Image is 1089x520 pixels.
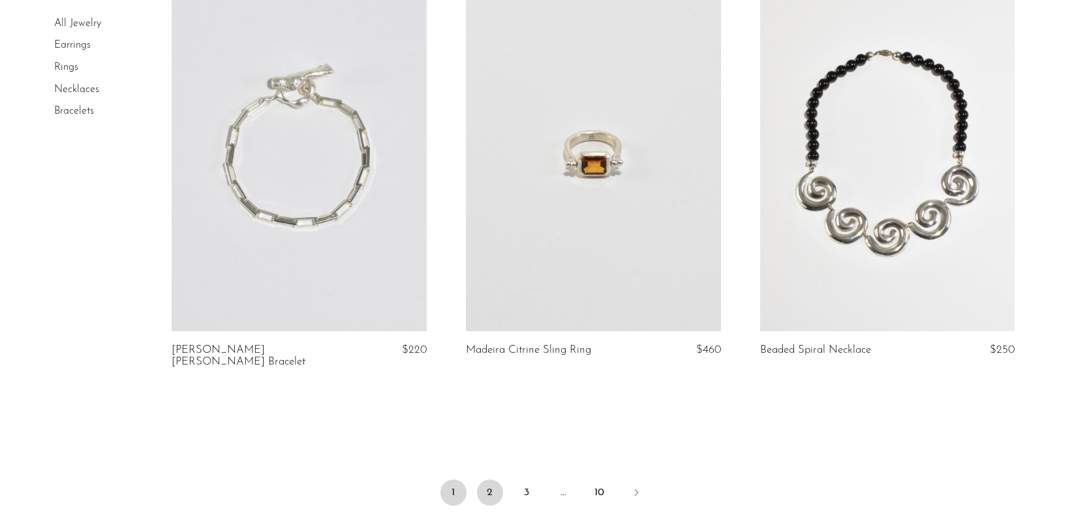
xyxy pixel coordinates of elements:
span: … [550,479,576,506]
a: Earrings [54,41,91,51]
a: Madeira Citrine Sling Ring [466,344,591,356]
a: 10 [587,479,613,506]
span: 1 [440,479,467,506]
span: $250 [990,344,1015,355]
a: Bracelets [54,106,94,116]
span: $220 [402,344,427,355]
a: Beaded Spiral Necklace [760,344,871,356]
a: 3 [514,479,540,506]
span: $460 [696,344,721,355]
a: Next [623,479,649,508]
a: Rings [54,62,78,73]
a: 2 [477,479,503,506]
a: [PERSON_NAME] [PERSON_NAME] Bracelet [172,344,342,368]
a: Necklaces [54,84,99,95]
a: All Jewelry [54,18,101,29]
